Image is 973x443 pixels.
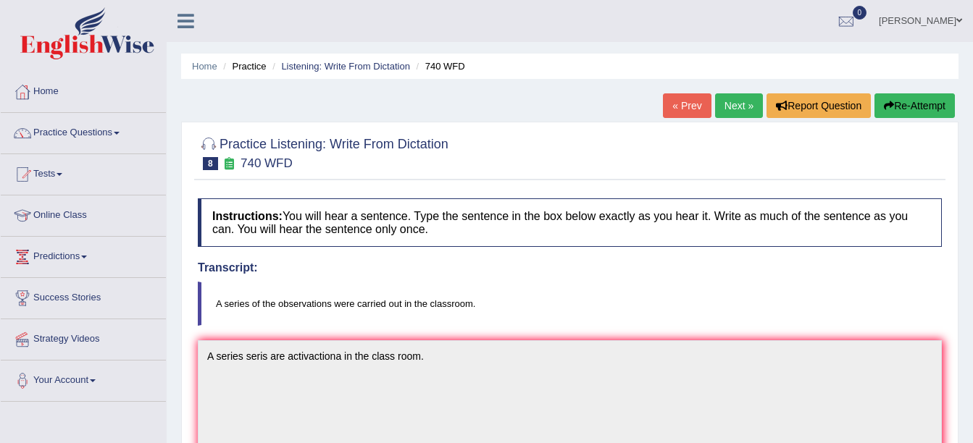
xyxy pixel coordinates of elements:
h2: Practice Listening: Write From Dictation [198,134,448,170]
a: « Prev [663,93,711,118]
a: Practice Questions [1,113,166,149]
li: Practice [220,59,266,73]
a: Next » [715,93,763,118]
b: Instructions: [212,210,283,222]
a: Success Stories [1,278,166,314]
span: 0 [853,6,867,20]
button: Re-Attempt [874,93,955,118]
a: Home [192,61,217,72]
h4: Transcript: [198,261,942,274]
small: 740 WFD [241,156,293,170]
h4: You will hear a sentence. Type the sentence in the box below exactly as you hear it. Write as muc... [198,198,942,247]
a: Your Account [1,360,166,397]
small: Exam occurring question [222,157,237,171]
button: Report Question [767,93,871,118]
a: Home [1,72,166,108]
a: Listening: Write From Dictation [281,61,410,72]
a: Online Class [1,195,166,232]
a: Tests [1,154,166,190]
a: Predictions [1,237,166,273]
li: 740 WFD [413,59,465,73]
a: Strategy Videos [1,319,166,355]
span: 8 [203,157,218,170]
blockquote: A series of the observations were carried out in the classroom. [198,282,942,326]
